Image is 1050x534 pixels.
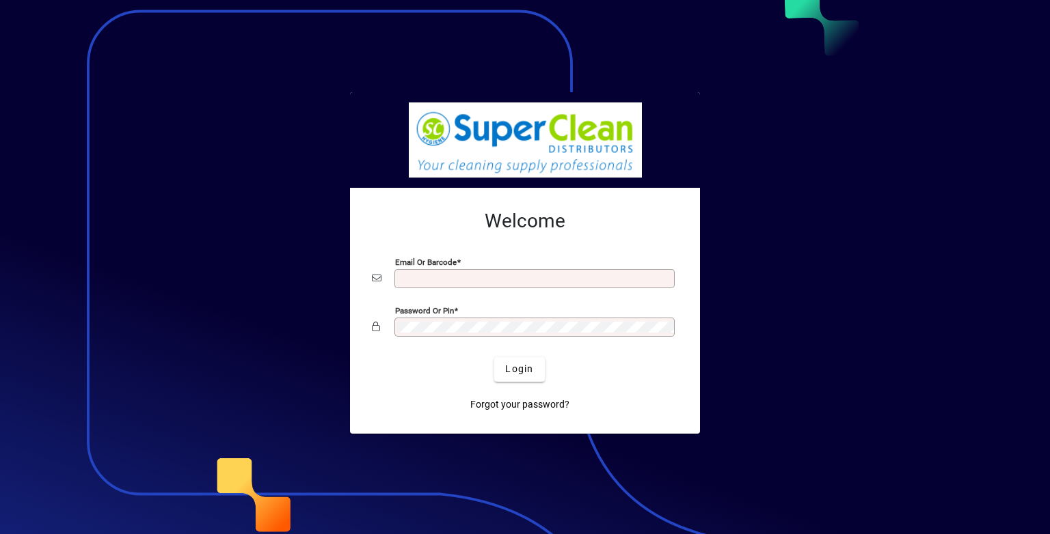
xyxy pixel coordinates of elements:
[395,305,454,315] mat-label: Password or Pin
[505,362,533,376] span: Login
[372,210,678,233] h2: Welcome
[465,393,575,417] a: Forgot your password?
[494,357,544,382] button: Login
[395,257,457,266] mat-label: Email or Barcode
[470,397,569,412] span: Forgot your password?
